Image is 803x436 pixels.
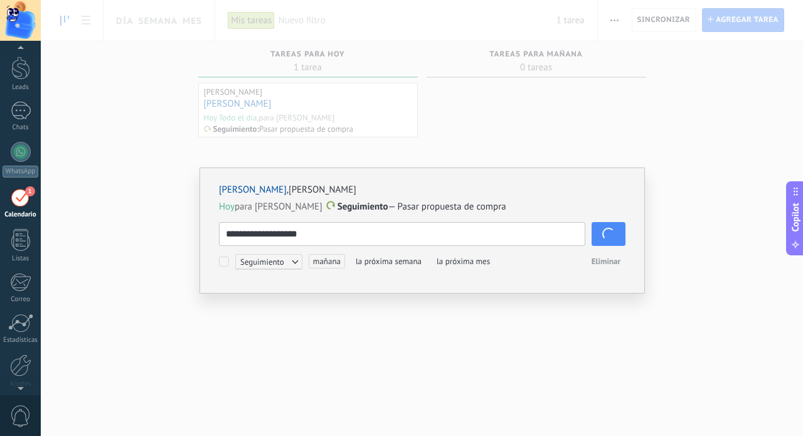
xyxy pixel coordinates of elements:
span: la próxima mes [432,254,494,269]
span: Hoy [219,201,235,213]
div: Estadísticas [3,336,39,344]
span: para [PERSON_NAME] [219,201,322,213]
div: Calendario [3,211,39,219]
span: mañana [309,254,345,269]
div: , [219,184,625,196]
div: Chats [3,124,39,132]
span: Seguimiento [235,254,302,269]
span: Seguimiento [338,201,388,213]
span: 1 [25,186,35,196]
span: la próxima semana [351,254,426,269]
div: Leads [3,83,39,92]
div: Listas [3,255,39,263]
a: [PERSON_NAME] [219,184,287,196]
a: [PERSON_NAME] [289,184,356,196]
p: — Pasar propuesta de compra [219,201,625,213]
span: Copilot [789,203,802,231]
span: Eliminar [592,256,620,267]
div: WhatsApp [3,166,38,178]
div: Correo [3,295,39,304]
button: Eliminar [587,252,625,271]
